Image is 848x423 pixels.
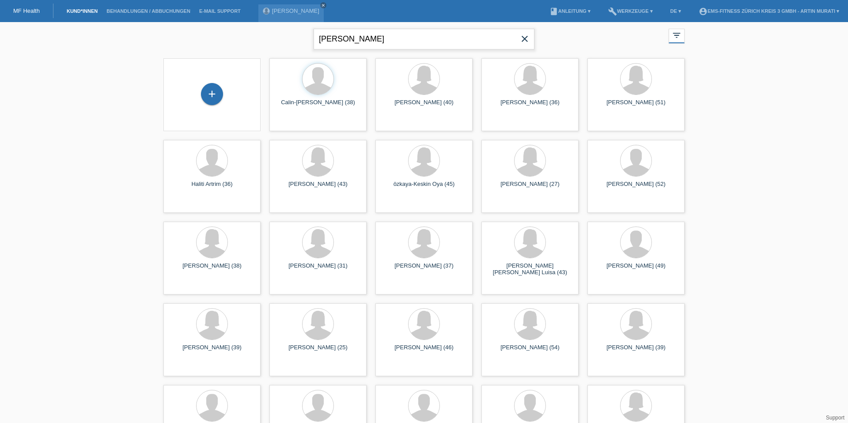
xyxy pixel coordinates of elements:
div: [PERSON_NAME] (52) [594,181,678,195]
i: close [321,3,326,8]
a: buildWerkzeuge ▾ [604,8,657,14]
a: [PERSON_NAME] [272,8,319,14]
i: account_circle [699,7,708,16]
a: Behandlungen / Abbuchungen [102,8,195,14]
a: close [320,2,326,8]
div: [PERSON_NAME] (46) [382,344,466,358]
i: filter_list [672,30,681,40]
div: [PERSON_NAME] (51) [594,99,678,113]
div: [PERSON_NAME] (38) [170,262,254,276]
input: Suche... [314,29,534,49]
div: Haliti Artrim (36) [170,181,254,195]
i: build [608,7,617,16]
a: Support [826,415,844,421]
div: [PERSON_NAME] (37) [382,262,466,276]
div: [PERSON_NAME] (25) [276,344,360,358]
div: [PERSON_NAME] (39) [594,344,678,358]
a: account_circleEMS-Fitness Zürich Kreis 3 GmbH - Artin Murati ▾ [694,8,844,14]
a: bookAnleitung ▾ [545,8,595,14]
a: DE ▾ [666,8,685,14]
div: [PERSON_NAME] (39) [170,344,254,358]
div: [PERSON_NAME] (49) [594,262,678,276]
div: [PERSON_NAME] (27) [488,181,572,195]
div: [PERSON_NAME] [PERSON_NAME] Luisa (43) [488,262,572,276]
a: MF Health [13,8,40,14]
a: Kund*innen [62,8,102,14]
div: [PERSON_NAME] (31) [276,262,360,276]
i: book [549,7,558,16]
i: close [519,34,530,44]
div: [PERSON_NAME] (54) [488,344,572,358]
div: [PERSON_NAME] (43) [276,181,360,195]
div: [PERSON_NAME] (36) [488,99,572,113]
a: E-Mail Support [195,8,245,14]
div: Kund*in hinzufügen [201,87,223,102]
div: [PERSON_NAME] (40) [382,99,466,113]
div: özkaya-Keskin Oya (45) [382,181,466,195]
div: Calin-[PERSON_NAME] (38) [276,99,360,113]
